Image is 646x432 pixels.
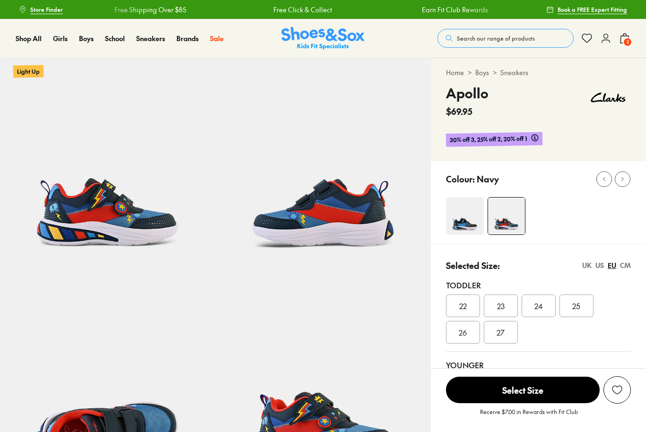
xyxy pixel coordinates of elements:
a: Free Click & Collect [273,5,332,15]
span: Search our range of products [457,34,535,43]
span: 27 [497,327,505,338]
a: Earn Fit Club Rewards [421,5,488,15]
span: 22 [459,300,467,311]
span: Store Finder [30,5,63,14]
button: Select Size [446,376,600,404]
p: Receive $7.00 in Rewards with Fit Club [480,407,578,424]
h4: Apollo [446,83,489,103]
div: UK [582,260,592,270]
p: Light Up [13,65,44,78]
img: Apollo Navy [215,58,430,273]
span: 26 [459,327,467,338]
a: Free Shipping Over $85 [114,5,186,15]
a: Boys [79,34,94,43]
p: Navy [477,173,499,185]
p: Selected Size: [446,259,500,272]
span: 30% off 3, 25% off 2, 20% off 1 [449,134,527,145]
p: Colour: [446,173,475,185]
a: Sale [210,34,224,43]
a: School [105,34,125,43]
a: Store Finder [19,1,63,18]
a: Shoes & Sox [281,27,365,50]
a: Boys [475,68,489,78]
a: Book a FREE Expert Fitting [546,1,627,18]
div: > > [446,68,631,78]
img: SNS_Logo_Responsive.svg [281,27,365,50]
span: 2 [623,37,632,47]
img: Apollo Navy [488,198,525,234]
span: Book a FREE Expert Fitting [558,5,627,14]
button: Add to Wishlist [603,376,631,404]
img: Apollo Black [446,197,484,235]
div: CM [620,260,631,270]
span: Select Size [446,377,600,403]
span: 23 [497,300,505,311]
span: 24 [534,300,543,311]
a: Shop All [16,34,42,43]
a: Sneakers [136,34,165,43]
div: EU [608,260,616,270]
a: Girls [53,34,68,43]
div: Younger [446,359,631,371]
a: Sneakers [500,68,528,78]
a: Brands [176,34,199,43]
div: Toddler [446,279,631,291]
span: $69.95 [446,105,472,118]
button: 2 [619,28,630,49]
button: Search our range of products [437,29,574,48]
img: Vendor logo [585,83,631,112]
span: 25 [572,300,580,311]
div: US [595,260,604,270]
a: Home [446,68,464,78]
